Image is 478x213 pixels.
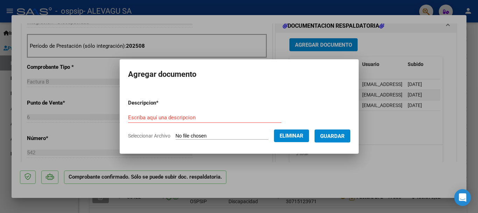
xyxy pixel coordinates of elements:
button: Guardar [315,129,350,142]
button: Eliminar [274,129,309,142]
span: Eliminar [280,133,303,139]
span: Seleccionar Archivo [128,133,170,139]
h2: Agregar documento [128,68,350,81]
p: Descripcion [128,99,195,107]
div: Open Intercom Messenger [454,189,471,206]
span: Guardar [320,133,345,139]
